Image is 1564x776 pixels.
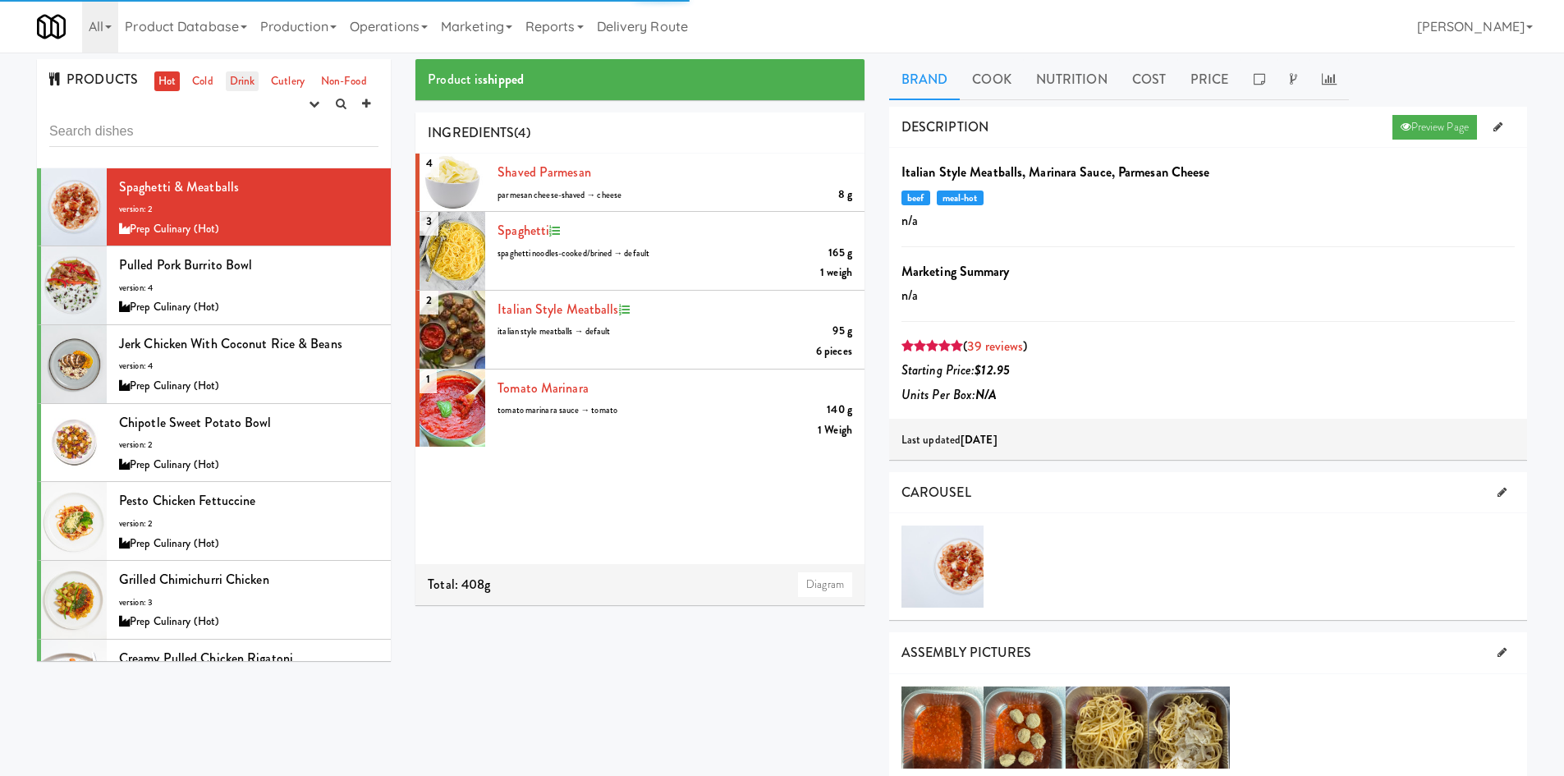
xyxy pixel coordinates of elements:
[619,305,630,315] i: Recipe
[901,262,1010,281] b: Marketing Summary
[119,376,378,397] div: Prep Culinary (Hot)
[37,561,391,640] li: Grilled Chimichurri Chickenversion: 3Prep Culinary (Hot)
[37,325,391,404] li: Jerk Chicken with Coconut Rice & Beansversion: 4Prep Culinary (Hot)
[901,191,930,205] span: beef
[119,255,252,274] span: Pulled Pork Burrito Bowl
[119,491,255,510] span: Pesto Chicken Fettuccine
[1178,59,1241,100] a: Price
[498,163,591,181] a: Shaved Parmesan
[317,71,371,92] a: Non-Food
[119,219,378,240] div: Prep Culinary (Hot)
[420,365,437,393] span: 1
[975,385,997,404] b: N/A
[838,185,852,205] div: 8 g
[901,283,1515,308] p: n/a
[498,300,618,319] a: Italian Style Meatballs
[420,149,439,177] span: 4
[119,439,153,451] span: version: 2
[188,71,217,92] a: Cold
[37,640,391,719] li: Creamy Pulled Chicken Rigatoniversion: 3Prep Culinary (Hot)
[498,221,549,240] a: spaghetti
[901,385,998,404] i: Units Per Box:
[498,379,589,397] a: Tomato Marinara
[498,189,621,201] span: parmesan cheese-shaved → cheese
[428,123,514,142] span: INGREDIENTS
[119,570,269,589] span: Grilled Chimichurri Chicken
[37,404,391,483] li: Chipotle Sweet Potato Bowlversion: 2Prep Culinary (Hot)
[818,420,852,441] div: 1 Weigh
[1024,59,1120,100] a: Nutrition
[901,163,1210,181] b: Italian Style Meatballs, Marinara Sauce, Parmesan Cheese
[483,70,524,89] b: shipped
[119,649,293,668] span: Creamy Pulled Chicken Rigatoni
[428,70,524,89] span: Product is
[901,432,998,448] span: Last updated
[119,455,378,475] div: Prep Culinary (Hot)
[961,432,998,448] b: [DATE]
[119,360,153,372] span: version: 4
[816,342,852,362] div: 6 pieces
[828,243,852,264] div: 165 g
[37,246,391,325] li: Pulled Pork Burrito Bowlversion: 4Prep Culinary (Hot)
[37,12,66,41] img: Micromart
[514,123,530,142] span: (4)
[975,360,1010,379] b: $12.95
[119,297,378,318] div: Prep Culinary (Hot)
[901,209,1515,233] p: n/a
[798,572,852,597] a: Diagram
[119,282,153,294] span: version: 4
[415,291,865,370] li: 2Italian Style Meatballs95 gitalian style meatballs → default6 pieces
[119,534,378,554] div: Prep Culinary (Hot)
[1120,59,1178,100] a: Cost
[37,168,391,247] li: Spaghetti & Meatballsversion: 2Prep Culinary (Hot)
[832,321,851,342] div: 95 g
[498,247,649,259] span: spaghetti noodles-cooked/brined → default
[901,334,1515,359] div: ( )
[415,370,865,448] li: 1Tomato Marinara140 gtomato marinara sauce → tomato1 Weigh
[119,517,153,530] span: version: 2
[960,59,1023,100] a: Cook
[119,612,378,632] div: Prep Culinary (Hot)
[1392,115,1477,140] a: Preview Page
[119,413,272,432] span: Chipotle Sweet Potato Bowl
[901,643,1032,662] span: ASSEMBLY PICTURES
[967,337,1023,356] a: 39 reviews
[498,404,617,416] span: tomato marinara sauce → tomato
[549,226,560,236] i: Recipe
[415,212,865,291] li: 3spaghetti165 gspaghetti noodles-cooked/brined → default1 weigh
[119,177,239,196] span: Spaghetti & Meatballs
[119,334,342,353] span: Jerk Chicken with Coconut Rice & Beans
[428,575,490,594] span: Total: 408g
[901,360,1010,379] i: Starting Price:
[420,207,438,236] span: 3
[415,154,865,212] li: 4Shaved Parmesan8 gparmesan cheese-shaved → cheese
[937,191,984,205] span: meal-hot
[267,71,309,92] a: Cutlery
[901,117,988,136] span: DESCRIPTION
[226,71,259,92] a: Drink
[119,203,153,215] span: version: 2
[498,325,610,337] span: italian style meatballs → default
[154,71,180,92] a: Hot
[827,400,852,420] div: 140 g
[49,117,378,147] input: Search dishes
[420,286,438,315] span: 2
[820,263,852,283] div: 1 weigh
[889,59,961,100] a: Brand
[119,596,153,608] span: version: 3
[901,483,971,502] span: CAROUSEL
[37,482,391,561] li: Pesto Chicken Fettuccineversion: 2Prep Culinary (Hot)
[49,70,138,89] span: PRODUCTS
